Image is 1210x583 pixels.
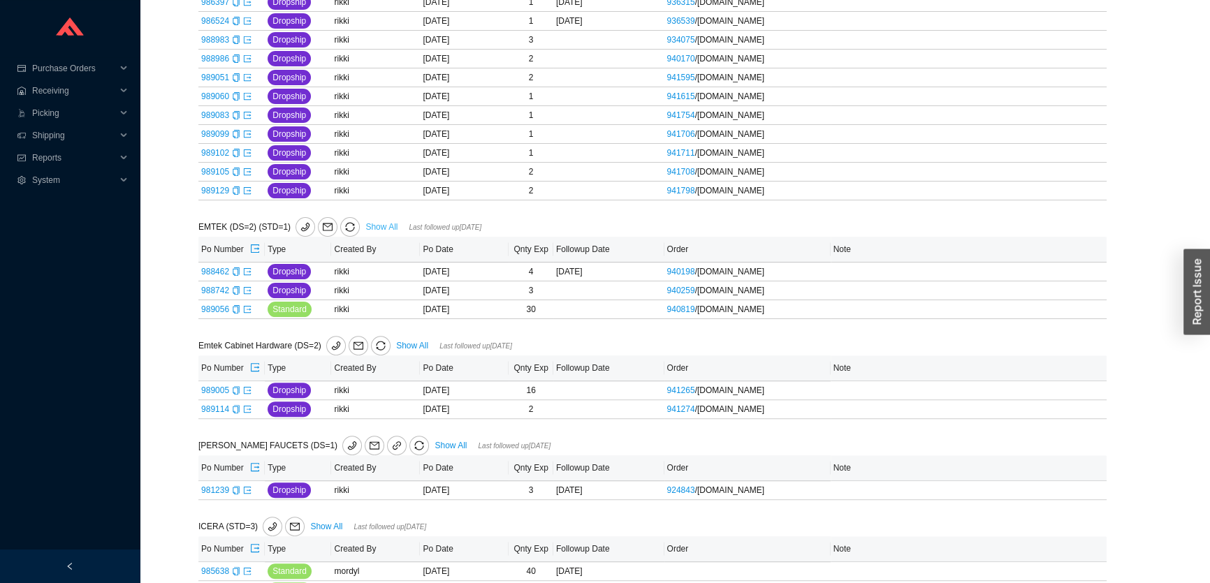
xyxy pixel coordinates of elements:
span: Reports [32,147,116,169]
span: Picking [32,102,116,124]
td: rikki [331,400,420,419]
td: rikki [331,87,420,106]
span: setting [17,176,27,184]
span: EMTEK (DS=2) (STD=1) [198,222,363,232]
a: 936539 [667,16,695,26]
span: Receiving [32,80,116,102]
a: export [243,304,252,314]
a: export [243,267,252,276]
span: export [243,92,252,101]
span: phone [343,441,361,450]
div: Copy [232,265,240,279]
a: 941265 [667,385,695,395]
td: rikki [331,263,420,281]
button: Dropship [268,183,311,198]
div: Copy [232,564,240,578]
span: copy [232,54,240,63]
span: [PERSON_NAME] FAUCETS (DS=1) [198,441,432,450]
a: export [243,54,252,64]
th: Followup Date [553,355,664,381]
span: link [392,441,402,452]
button: phone [326,336,346,355]
a: 989083 [201,110,229,120]
button: Dropship [268,264,311,279]
span: Dropship [272,184,306,198]
span: export [250,543,260,554]
span: ICERA (STD=3) [198,522,307,531]
div: Copy [232,483,240,497]
button: Dropship [268,283,311,298]
th: Type [265,237,331,263]
th: Followup Date [553,455,664,481]
span: Dropship [272,265,306,279]
td: [DATE] [420,87,509,106]
td: [DATE] [420,381,509,400]
th: Created By [331,536,420,562]
th: Qnty Exp [509,355,553,381]
td: / [DOMAIN_NAME] [664,125,831,144]
a: 941706 [667,129,695,139]
span: copy [232,567,240,575]
a: 989060 [201,91,229,101]
span: copy [232,92,240,101]
span: export [243,186,252,195]
th: Note [831,536,1107,562]
td: [DATE] [420,106,509,125]
td: / [DOMAIN_NAME] [664,300,831,319]
a: export [243,566,252,576]
td: rikki [331,31,420,50]
span: Dropship [272,127,306,141]
span: Standard [272,302,307,316]
th: Po Date [420,455,509,481]
th: Followup Date [553,536,664,562]
span: phone [327,341,345,350]
td: 2 [509,50,553,68]
span: export [243,73,252,82]
a: export [243,404,252,414]
div: [DATE] [556,483,662,497]
span: export [243,267,252,276]
button: phone [296,217,315,237]
td: rikki [331,281,420,300]
td: / [DOMAIN_NAME] [664,50,831,68]
td: rikki [331,481,420,500]
a: 940198 [667,267,695,276]
span: phone [263,522,282,531]
span: Last followed up [DATE] [353,523,426,531]
button: mail [349,336,368,355]
span: Shipping [32,124,116,147]
td: 3 [509,281,553,300]
a: Show All [310,522,342,531]
span: export [243,286,252,295]
td: [DATE] [420,125,509,144]
a: export [243,485,252,495]
a: Show All [396,341,428,350]
span: Dropship [272,89,306,103]
span: export [250,462,260,473]
span: export [243,168,252,176]
td: 3 [509,481,553,500]
button: mail [285,517,305,536]
th: Note [831,455,1107,481]
span: Last followed up [DATE] [409,223,481,231]
a: 981239 [201,485,229,495]
button: mail [318,217,337,237]
button: phone [342,436,362,455]
span: phone [296,222,314,232]
button: Dropship [268,108,311,123]
a: export [243,186,252,195]
span: Dropship [272,33,306,47]
span: sync [341,222,359,232]
td: rikki [331,50,420,68]
button: Dropship [268,32,311,47]
td: [DATE] [420,31,509,50]
span: sync [410,441,428,450]
button: Dropship [268,13,311,29]
span: copy [232,486,240,494]
div: Copy [232,71,240,84]
td: 1 [509,12,553,31]
a: 941798 [667,186,695,195]
th: Created By [331,455,420,481]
